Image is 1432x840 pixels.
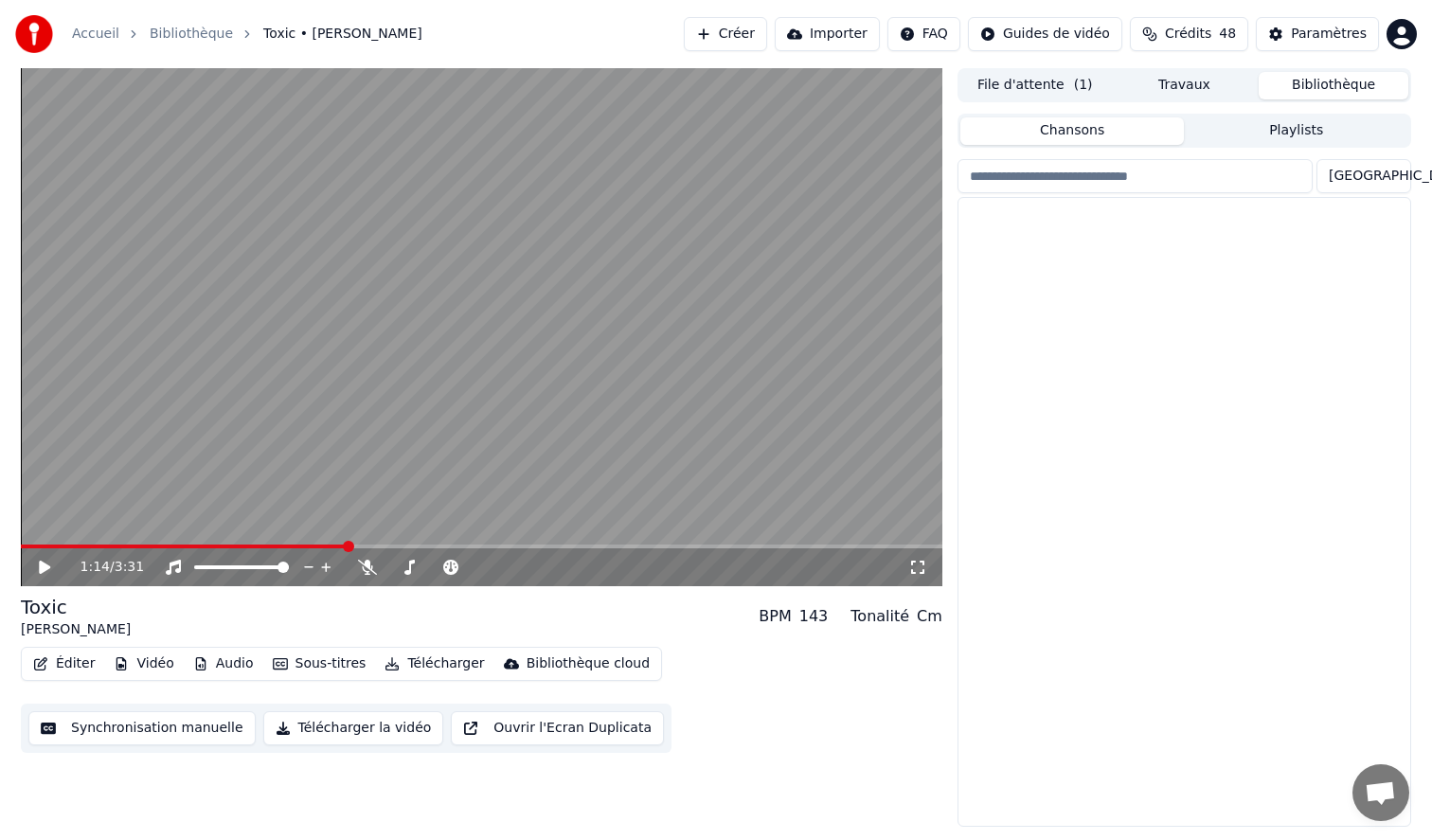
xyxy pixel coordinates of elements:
[21,594,131,620] div: Toxic
[72,25,422,44] nav: breadcrumb
[1219,25,1236,44] span: 48
[106,651,181,677] button: Vidéo
[799,605,829,628] div: 143
[15,15,53,53] img: youka
[759,605,791,628] div: BPM
[1259,72,1408,99] button: Bibliothèque
[887,17,960,51] button: FAQ
[1165,25,1211,44] span: Crédits
[527,654,650,673] div: Bibliothèque cloud
[917,605,942,628] div: Cm
[265,651,374,677] button: Sous-titres
[28,711,256,745] button: Synchronisation manuelle
[960,72,1110,99] button: File d'attente
[1130,17,1248,51] button: Crédits48
[960,117,1185,145] button: Chansons
[26,651,102,677] button: Éditer
[968,17,1122,51] button: Guides de vidéo
[1074,76,1093,95] span: ( 1 )
[775,17,880,51] button: Importer
[186,651,261,677] button: Audio
[1352,764,1409,821] div: Ouvrir le chat
[81,558,110,577] span: 1:14
[72,25,119,44] a: Accueil
[1256,17,1379,51] button: Paramètres
[684,17,767,51] button: Créer
[850,605,909,628] div: Tonalité
[150,25,233,44] a: Bibliothèque
[451,711,664,745] button: Ouvrir l'Ecran Duplicata
[263,711,444,745] button: Télécharger la vidéo
[1291,25,1367,44] div: Paramètres
[1184,117,1408,145] button: Playlists
[81,558,126,577] div: /
[115,558,144,577] span: 3:31
[1110,72,1260,99] button: Travaux
[21,620,131,639] div: [PERSON_NAME]
[377,651,492,677] button: Télécharger
[263,25,422,44] span: Toxic • [PERSON_NAME]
